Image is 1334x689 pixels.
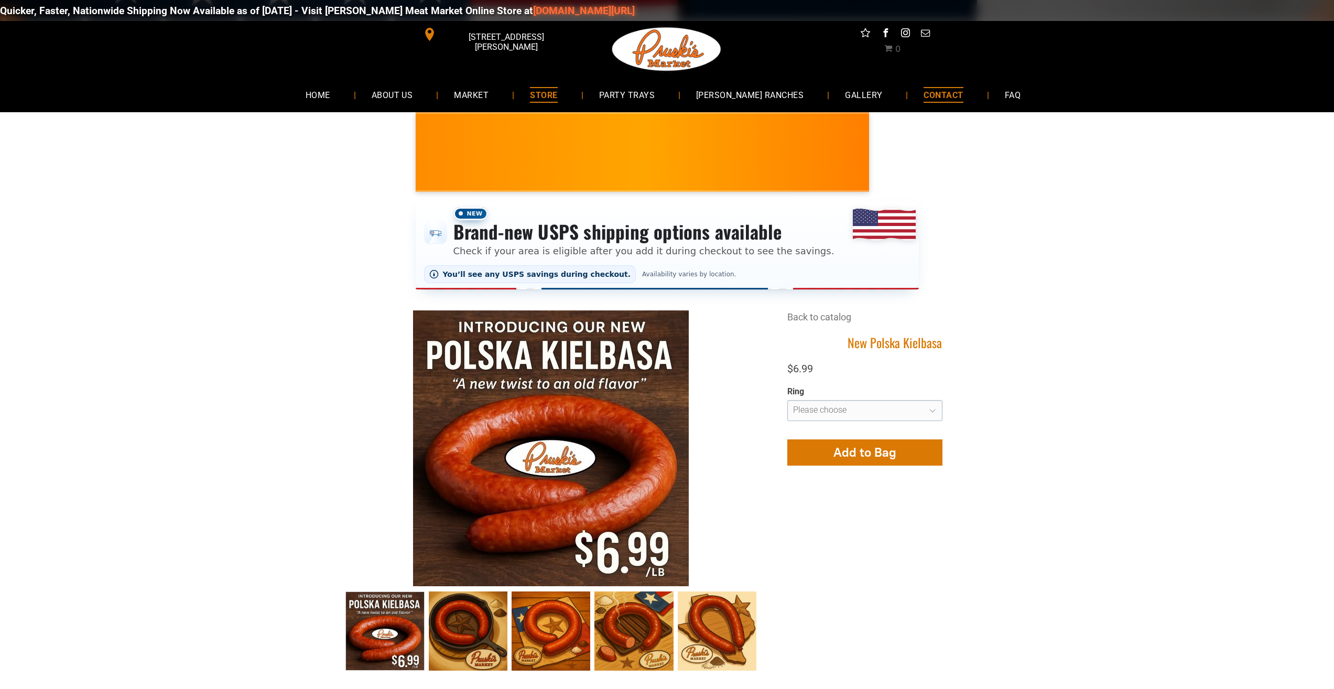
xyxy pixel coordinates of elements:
[787,335,1003,351] h1: New Polska Kielbasa
[829,81,898,109] a: GALLERY
[918,26,932,42] a: email
[453,220,834,243] h3: Brand-new USPS shipping options available
[879,26,892,42] a: facebook
[787,362,813,375] span: $6.99
[787,439,942,466] button: Add to Bag
[438,81,504,109] a: MARKET
[908,81,979,109] a: CONTACT
[833,445,896,460] span: Add to Bag
[429,591,507,670] a: New Polska Kielbasa 1
[678,591,756,670] a: New Polska Kielbasa 4
[898,26,912,42] a: instagram
[443,270,631,278] span: You’ll see any USPS savings during checkout.
[640,271,738,278] span: Availability varies by location.
[345,591,424,670] a: New Polska Kielbasa 0
[924,87,963,102] span: CONTACT
[512,591,590,670] a: New Polska Kielbasa 2
[787,386,942,397] div: Ring
[453,244,834,258] p: Check if your area is eligible after you add it during checkout to see the savings.
[416,26,576,42] a: [STREET_ADDRESS][PERSON_NAME]
[290,81,346,109] a: HOME
[533,5,635,17] a: [DOMAIN_NAME][URL]
[438,27,573,57] span: [STREET_ADDRESS][PERSON_NAME]
[610,21,723,78] img: Pruski-s+Market+HQ+Logo2-1920w.png
[413,310,689,586] img: New Polska Kielbasa
[787,310,1003,334] div: Breadcrumbs
[453,207,488,220] span: New
[859,26,872,42] a: Social network
[416,200,919,289] div: Shipping options announcement
[787,311,851,322] a: Back to catalog
[680,81,819,109] a: [PERSON_NAME] RANCHES
[514,81,573,109] a: STORE
[989,81,1036,109] a: FAQ
[356,81,429,109] a: ABOUT US
[594,591,673,670] a: New Polska Kielbasa 3
[895,44,901,54] span: 0
[583,81,670,109] a: PARTY TRAYS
